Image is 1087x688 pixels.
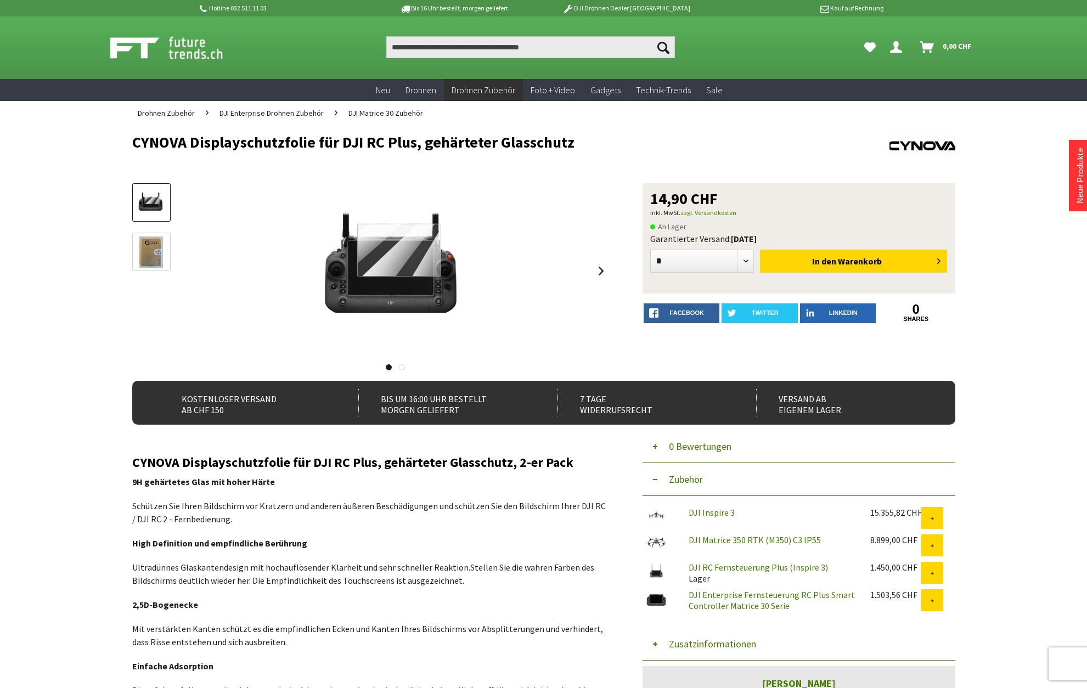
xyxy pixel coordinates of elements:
a: Dein Konto [886,36,911,58]
strong: Einfache Adsorption [132,661,213,672]
span: In den [812,256,836,267]
span: Technik-Trends [636,84,691,95]
span: Foto + Video [531,84,575,95]
img: CYNOVA [889,134,955,157]
img: Shop Futuretrends - zur Startseite wechseln [110,34,247,61]
div: 15.355,82 CHF [870,507,921,518]
strong: 2,5D-Bogenecke [132,599,198,610]
p: DJI Drohnen Dealer [GEOGRAPHIC_DATA] [540,2,712,15]
img: DJI Inspire 3 [643,507,670,522]
a: zzgl. Versandkosten [680,208,736,217]
img: DJI Enterprise Fernsteuerung RC Plus Smart Controller Matrice 30 Serie [643,589,670,611]
a: Drohnen [398,79,444,101]
div: 1.503,56 CHF [870,589,921,600]
a: Drohnen Zubehör [132,101,200,125]
span: An Lager [650,220,686,233]
a: twitter [722,303,798,323]
span: Drohnen Zubehör [138,108,195,118]
p: Bis 16 Uhr bestellt, morgen geliefert. [369,2,540,15]
span: Warenkorb [838,256,882,267]
a: Sale [699,79,730,101]
strong: 9H gehärtetes Glas mit hoher Härte [132,476,275,487]
p: inkl. MwSt. [650,206,948,219]
a: DJI Enterprise Drohnen Zubehör [214,101,329,125]
span: Drohnen Zubehör [452,84,515,95]
span: Drohnen [405,84,436,95]
a: Technik-Trends [628,79,699,101]
div: 8.899,00 CHF [870,534,921,545]
span: DJI Matrice 30 Zubehör [348,108,423,118]
h2: CYNOVA Displayschutzfolie für DJI RC Plus, gehärteter Glasschutz, 2-er Pack [132,455,610,470]
a: Foto + Video [523,79,583,101]
span: Gadgets [590,84,621,95]
b: [DATE] [731,233,757,244]
span: LinkedIn [829,309,858,316]
a: Drohnen Zubehör [444,79,523,101]
div: Lager [680,562,861,584]
div: Versand ab eigenem Lager [756,389,931,416]
h1: CYNOVA Displayschutzfolie für DJI RC Plus, gehärteter Glasschutz [132,134,791,150]
strong: High Definition und empfindliche Berührung [132,538,307,549]
p: Kauf auf Rechnung [712,2,883,15]
span: facebook [670,309,704,316]
input: Produkt, Marke, Kategorie, EAN, Artikelnummer… [386,36,675,58]
a: Neue Produkte [1074,148,1085,204]
div: Bis um 16:00 Uhr bestellt Morgen geliefert [358,389,533,416]
a: DJI Matrice 30 Zubehör [343,101,429,125]
button: In den Warenkorb [760,250,947,273]
button: 0 Bewertungen [643,430,955,463]
span: Schützen Sie Ihren Bildschirm vor Kratzern und anderen äußeren Beschädigungen und schützen Sie de... [132,500,606,525]
span: DJI Enterprise Drohnen Zubehör [219,108,324,118]
img: DJI Matrice 350 RTK (M350) C3 IP55 [643,534,670,550]
a: DJI Matrice 350 RTK (M350) C3 IP55 [689,534,821,545]
a: DJI Enterprise Fernsteuerung RC Plus Smart Controller Matrice 30 Serie [689,589,855,611]
a: Meine Favoriten [859,36,881,58]
span: 14,90 CHF [650,191,718,206]
a: LinkedIn [800,303,876,323]
span: Mit verstärkten Kanten schützt es die empfindlichen Ecken und Kanten Ihres Bildschirms vor Abspli... [132,623,603,647]
div: Garantierter Versand: [650,233,948,244]
span: Ultradünnes Glaskantendesign mit hochauflösender Klarheit und sehr schneller Reaktion. [132,562,470,573]
button: Zusatzinformationen [643,628,955,661]
a: 0 [878,303,954,315]
button: Suchen [652,36,675,58]
a: shares [878,315,954,323]
div: 1.450,00 CHF [870,562,921,573]
span: twitter [752,309,779,316]
img: DJI RC Fernsteuerung Plus (Inspire 3) [643,562,670,580]
a: facebook [644,303,720,323]
div: Kostenloser Versand ab CHF 150 [160,389,335,416]
div: 7 Tage Widerrufsrecht [557,389,733,416]
span: 0,00 CHF [943,37,972,55]
img: Vorschau: CYNOVA Displayschutzfolie für DJI RC Plus, gehärteter Glasschutz [136,187,167,219]
span: Sale [706,84,723,95]
a: Neu [368,79,398,101]
p: Hotline 032 511 11 03 [198,2,369,15]
a: Warenkorb [915,36,977,58]
a: DJI Inspire 3 [689,507,735,518]
img: CYNOVA Displayschutzfolie für DJI RC Plus, gehärteter Glasschutz [308,183,483,359]
button: Zubehör [643,463,955,496]
a: DJI RC Fernsteuerung Plus (Inspire 3) [689,562,828,573]
a: Gadgets [583,79,628,101]
span: Neu [376,84,390,95]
